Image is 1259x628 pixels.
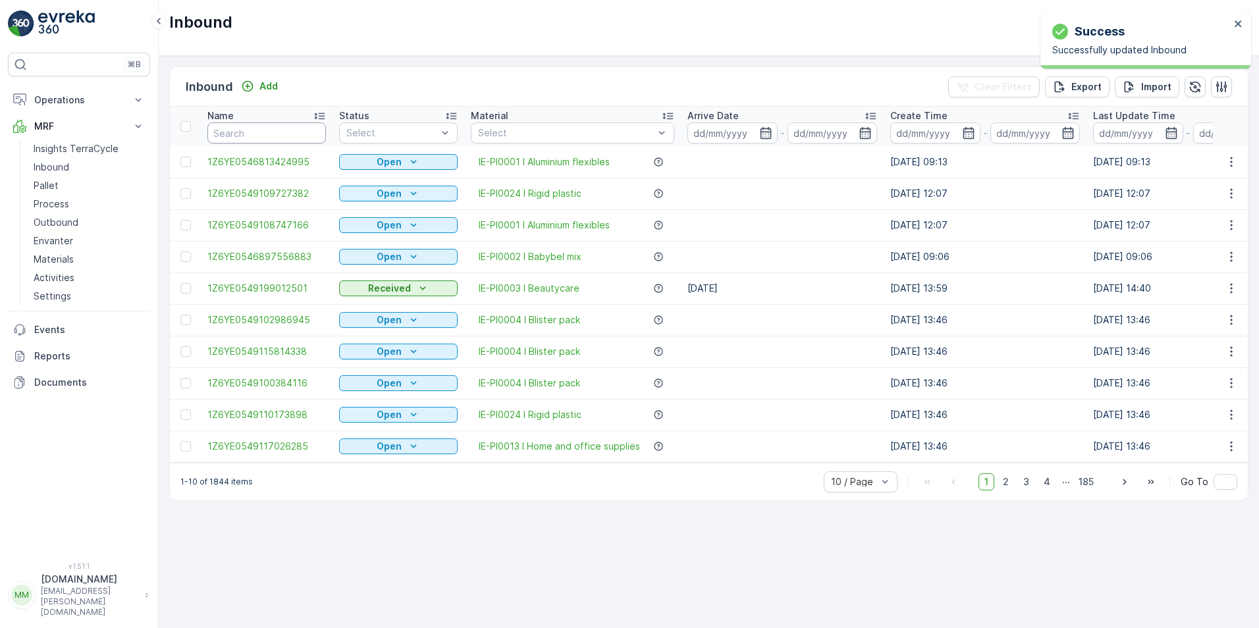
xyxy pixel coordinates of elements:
p: Name [207,109,234,122]
p: Open [377,155,402,169]
p: Open [377,187,402,200]
p: Activities [34,271,74,284]
p: Select [346,126,437,140]
p: Materials [34,253,74,266]
button: Open [339,186,458,201]
p: Documents [34,376,145,389]
p: Last Update Time [1093,109,1175,122]
a: Envanter [28,232,150,250]
a: Settings [28,287,150,305]
button: Open [339,407,458,423]
p: Inbound [169,12,232,33]
p: Import [1141,80,1171,93]
a: 1Z6YE0549108747166 [207,219,326,232]
span: Go To [1181,475,1208,488]
a: Documents [8,369,150,396]
p: Open [377,345,402,358]
div: Toggle Row Selected [180,283,191,294]
a: Process [28,195,150,213]
button: Received [339,280,458,296]
button: Open [339,375,458,391]
a: Reports [8,343,150,369]
span: 4 [1038,473,1056,490]
input: dd/mm/yyyy [788,122,878,144]
a: IE-PI0003 I Beautycare [479,282,579,295]
p: Successfully updated Inbound [1052,43,1230,57]
div: Toggle Row Selected [180,157,191,167]
a: 1Z6YE0546897556883 [207,250,326,263]
p: Material [471,109,508,122]
a: 1Z6YE0549199012501 [207,282,326,295]
a: 1Z6YE0549117026285 [207,440,326,453]
a: IE-PI0001 I Aluminium flexibles [479,155,610,169]
div: Toggle Row Selected [180,251,191,262]
p: Inbound [34,161,69,174]
p: ... [1062,473,1070,490]
button: Export [1045,76,1110,97]
p: Open [377,250,402,263]
span: 1 [978,473,994,490]
a: IE-PI0013 I Home and office supplies [479,440,640,453]
span: 2 [997,473,1015,490]
span: 185 [1073,473,1100,490]
span: v 1.51.1 [8,562,150,570]
td: [DATE] 13:46 [884,304,1086,336]
p: Select [478,126,654,140]
td: [DATE] 13:46 [884,431,1086,462]
p: [DOMAIN_NAME] [41,573,138,586]
a: Events [8,317,150,343]
td: [DATE] 09:13 [884,146,1086,178]
div: Toggle Row Selected [180,409,191,420]
button: Operations [8,87,150,113]
p: Open [377,440,402,453]
p: Open [377,313,402,327]
td: [DATE] [681,273,884,304]
a: IE-PI0004 I Blister pack [479,377,580,390]
p: Received [368,282,411,295]
p: MRF [34,120,124,133]
span: 1Z6YE0549110173898 [207,408,326,421]
td: [DATE] 13:46 [884,336,1086,367]
div: Toggle Row Selected [180,346,191,357]
p: Insights TerraCycle [34,142,119,155]
button: Import [1115,76,1179,97]
p: Operations [34,93,124,107]
button: Open [339,217,458,233]
a: 1Z6YE0549102986945 [207,313,326,327]
a: Inbound [28,158,150,176]
a: Materials [28,250,150,269]
p: [EMAIL_ADDRESS][PERSON_NAME][DOMAIN_NAME] [41,586,138,617]
img: logo_light-DOdMpM7g.png [38,11,95,37]
td: [DATE] 13:46 [884,399,1086,431]
p: - [780,125,785,141]
a: IE-PI0004 I Blister pack [479,345,580,358]
td: [DATE] 13:59 [884,273,1086,304]
p: Add [259,80,278,93]
input: dd/mm/yyyy [890,122,980,144]
p: Envanter [34,234,73,248]
div: Toggle Row Selected [180,315,191,325]
div: MM [11,585,32,606]
button: Open [339,154,458,170]
div: Toggle Row Selected [180,441,191,452]
p: Arrive Date [687,109,739,122]
p: Outbound [34,216,78,229]
input: dd/mm/yyyy [687,122,778,144]
td: [DATE] 12:07 [884,209,1086,241]
a: IE-PI0024 I Rigid plastic [479,187,581,200]
td: [DATE] 13:46 [884,367,1086,399]
p: Inbound [186,78,233,96]
p: Open [377,377,402,390]
span: IE-PI0024 I Rigid plastic [479,408,581,421]
span: 1Z6YE0549100384116 [207,377,326,390]
p: Clear Filters [975,80,1032,93]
